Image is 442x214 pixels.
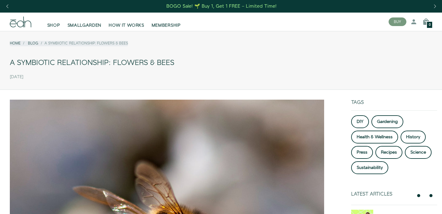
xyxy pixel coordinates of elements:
[371,115,403,128] a: Gardening
[166,3,277,10] div: BOGO Sale! 🌱 Buy 1, Get 1 FREE – Limited Time!
[28,41,38,46] a: Blog
[152,22,181,29] span: MEMBERSHIP
[166,2,277,11] a: BOGO Sale! 🌱 Buy 1, Get 1 FREE – Limited Time!
[351,100,437,110] div: Tags
[429,23,431,27] span: 0
[351,131,398,143] a: Health & Wellness
[389,17,406,26] button: BUY
[415,192,422,199] button: previous
[351,191,413,197] div: Latest Articles
[68,22,102,29] span: SMALLGARDEN
[375,146,402,159] a: Recipes
[10,56,432,70] div: A Symbiotic Relationship: Flowers & Bees
[10,41,21,46] a: Home
[10,75,23,80] time: [DATE]
[109,22,144,29] span: HOW IT WORKS
[47,22,60,29] span: SHOP
[351,115,369,128] a: DIY
[351,146,373,159] a: Press
[401,131,426,143] a: History
[44,15,64,29] a: SHOP
[148,15,184,29] a: MEMBERSHIP
[105,15,148,29] a: HOW IT WORKS
[10,41,128,46] nav: breadcrumbs
[64,15,105,29] a: SMALLGARDEN
[351,161,388,174] a: Sustainability
[38,41,128,46] li: A Symbiotic Relationship: Flowers & Bees
[405,146,432,159] a: Science
[427,192,435,199] button: next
